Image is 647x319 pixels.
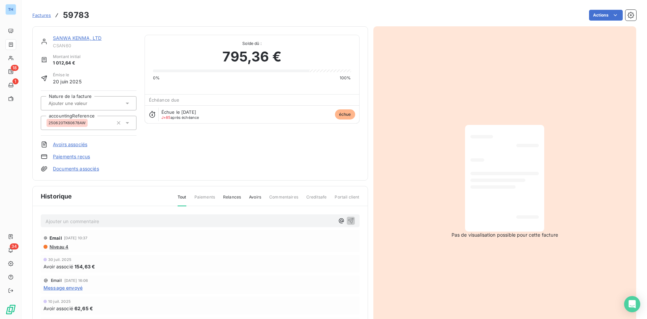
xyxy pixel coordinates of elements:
span: 154,63 € [74,263,95,270]
img: Logo LeanPay [5,304,16,315]
span: Factures [32,12,51,18]
span: Pas de visualisation possible pour cette facture [452,232,558,238]
span: 795,36 € [222,47,281,67]
span: 1 [12,78,19,84]
span: Niveau 4 [49,244,68,249]
span: Relances [223,194,241,206]
div: Open Intercom Messenger [624,296,640,312]
h3: 59783 [63,9,89,21]
a: Factures [32,12,51,19]
a: Avoirs associés [53,141,87,148]
span: Montant initial [53,54,81,60]
input: Ajouter une valeur [48,100,116,106]
span: après échéance [161,115,199,119]
span: Émise le [53,72,82,78]
span: 62,65 € [74,305,93,312]
span: Historique [41,192,72,201]
span: Avoir associé [43,263,73,270]
a: SANWA KENMA, LTD [53,35,101,41]
span: 20 juin 2025 [53,78,82,85]
div: TH [5,4,16,15]
span: Email [51,278,62,283]
span: Échue le [DATE] [161,109,196,115]
span: Commentaires [269,194,298,206]
span: Avoir associé [43,305,73,312]
span: Portail client [335,194,359,206]
span: Solde dû : [153,41,351,47]
span: échue [335,109,355,119]
span: CSAN60 [53,43,136,48]
span: Échéance due [149,97,180,103]
button: Actions [589,10,623,21]
span: Email [50,235,62,241]
span: [DATE] 10:37 [64,236,88,240]
a: Paiements reçus [53,153,90,160]
span: Message envoyé [43,284,83,291]
span: Tout [178,194,186,206]
span: 1 012,64 € [53,60,81,67]
span: 10 juil. 2025 [48,299,71,303]
span: 0% [153,75,160,81]
a: Documents associés [53,165,99,172]
span: 30 juil. 2025 [48,258,71,262]
span: [DATE] 16:06 [64,278,88,283]
span: 34 [10,243,19,249]
span: 100% [340,75,351,81]
span: Creditsafe [306,194,327,206]
span: 250620TK60678AW [49,121,86,125]
span: 18 [11,65,19,71]
span: Avoirs [249,194,261,206]
span: J+85 [161,115,171,120]
span: Paiements [194,194,215,206]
